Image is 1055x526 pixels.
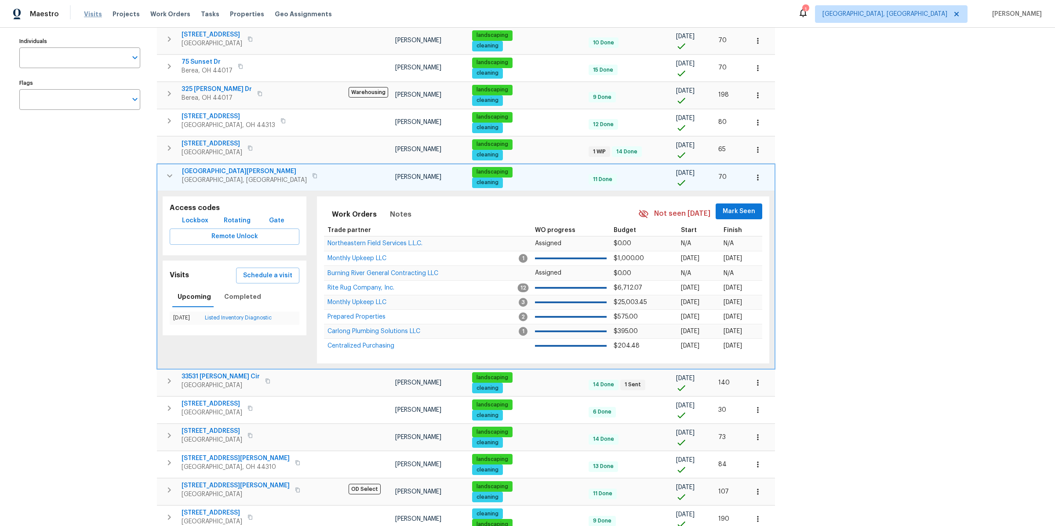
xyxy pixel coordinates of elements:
[150,10,190,18] span: Work Orders
[681,227,697,233] span: Start
[724,299,742,305] span: [DATE]
[724,255,742,261] span: [DATE]
[716,203,762,220] button: Mark Seen
[473,412,502,419] span: cleaning
[473,86,512,94] span: landscaping
[535,227,575,233] span: WO progress
[613,148,641,156] span: 14 Done
[473,168,512,176] span: landscaping
[676,170,695,176] span: [DATE]
[676,61,695,67] span: [DATE]
[614,227,636,233] span: Budget
[589,39,618,47] span: 10 Done
[718,434,726,440] span: 73
[473,59,512,66] span: landscaping
[473,510,502,518] span: cleaning
[589,408,615,416] span: 6 Done
[473,428,512,436] span: landscaping
[473,141,512,148] span: landscaping
[395,407,441,413] span: [PERSON_NAME]
[614,314,638,320] span: $575.00
[395,489,441,495] span: [PERSON_NAME]
[589,381,618,388] span: 14 Done
[170,229,299,245] button: Remote Unlock
[349,484,381,494] span: OD Select
[724,270,734,276] span: N/A
[327,271,438,276] a: Burning River General Contracting LLC
[182,85,252,94] span: 325 [PERSON_NAME] Dr
[182,517,242,526] span: [GEOGRAPHIC_DATA]
[473,493,502,501] span: cleaning
[473,385,502,392] span: cleaning
[182,58,233,66] span: 75 Sunset Dr
[614,328,638,334] span: $395.00
[589,148,609,156] span: 1 WIP
[822,10,947,18] span: [GEOGRAPHIC_DATA], [GEOGRAPHIC_DATA]
[681,343,699,349] span: [DATE]
[327,314,386,320] span: Prepared Properties
[327,299,386,305] span: Monthly Upkeep LLC
[182,454,290,463] span: [STREET_ADDRESS][PERSON_NAME]
[676,115,695,121] span: [DATE]
[182,381,260,390] span: [GEOGRAPHIC_DATA]
[395,380,441,386] span: [PERSON_NAME]
[19,80,140,86] label: Flags
[182,112,275,121] span: [STREET_ADDRESS]
[654,209,710,219] span: Not seen [DATE]
[182,148,242,157] span: [GEOGRAPHIC_DATA]
[473,374,512,381] span: landscaping
[230,10,264,18] span: Properties
[327,285,394,290] a: Rite Rug Company, Inc.
[178,291,211,302] span: Upcoming
[473,42,502,50] span: cleaning
[395,146,441,152] span: [PERSON_NAME]
[327,329,420,334] a: Carlong Plumbing Solutions LLC
[614,343,640,349] span: $204.48
[473,483,512,490] span: landscaping
[676,484,695,490] span: [DATE]
[170,312,201,324] td: [DATE]
[718,380,730,386] span: 140
[182,215,208,226] span: Lockbox
[519,298,527,307] span: 3
[718,174,727,180] span: 70
[327,343,394,348] a: Centralized Purchasing
[224,215,251,226] span: Rotating
[802,5,808,14] div: 1
[614,285,642,291] span: $6,712.07
[395,92,441,98] span: [PERSON_NAME]
[681,314,699,320] span: [DATE]
[220,213,254,229] button: Rotating
[201,11,219,17] span: Tasks
[395,37,441,44] span: [PERSON_NAME]
[177,231,292,242] span: Remote Unlock
[589,435,618,443] span: 14 Done
[718,407,726,413] span: 30
[473,466,502,474] span: cleaning
[473,456,512,463] span: landscaping
[182,139,242,148] span: [STREET_ADDRESS]
[473,124,502,131] span: cleaning
[473,97,502,104] span: cleaning
[681,328,699,334] span: [DATE]
[473,179,502,186] span: cleaning
[205,315,272,320] a: Listed Inventory Diagnostic
[589,490,616,497] span: 11 Done
[589,463,617,470] span: 13 Done
[243,270,292,281] span: Schedule a visit
[182,121,275,130] span: [GEOGRAPHIC_DATA], OH 44313
[327,256,386,261] a: Monthly Upkeep LLC
[681,285,699,291] span: [DATE]
[129,51,141,64] button: Open
[182,167,307,176] span: [GEOGRAPHIC_DATA][PERSON_NAME]
[718,65,727,71] span: 70
[589,176,616,183] span: 11 Done
[395,119,441,125] span: [PERSON_NAME]
[473,439,502,446] span: cleaning
[724,285,742,291] span: [DATE]
[535,239,607,248] p: Assigned
[681,240,691,247] span: N/A
[182,508,242,517] span: [STREET_ADDRESS]
[182,94,252,102] span: Berea, OH 44017
[182,490,290,499] span: [GEOGRAPHIC_DATA]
